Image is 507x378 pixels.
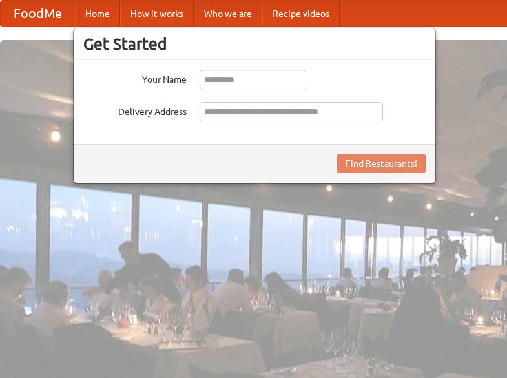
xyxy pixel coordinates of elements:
[337,154,426,173] button: Find Restaurants!
[262,1,340,26] a: Recipe videos
[83,70,187,86] label: Your Name
[120,1,194,26] a: How it works
[194,1,262,26] a: Who we are
[83,34,426,54] h3: Get Started
[83,102,187,118] label: Delivery Address
[1,1,75,26] a: FoodMe
[75,1,120,26] a: Home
